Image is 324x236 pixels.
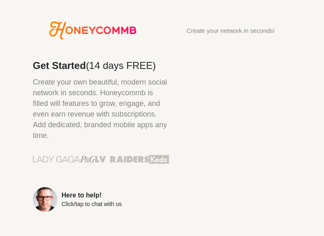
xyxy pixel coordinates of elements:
a: Go to Honeycommb homepage [49,21,137,39]
img: Procter & Gamble [80,156,95,163]
p: Create your own beautiful, modern social network in seconds. Honeycommb is filled will features t... [33,77,169,141]
h2: Get Started [33,61,169,71]
img: Las Vegas Raiders [95,156,149,163]
a: Here to help!Click/tap to chat with us [33,187,169,212]
img: Lady Gaga [33,153,80,165]
img: Keds [149,154,169,165]
div: Here to help! [62,192,122,199]
svg: Honeycommb [49,21,137,39]
div: Click/tap to chat with us [62,201,122,207]
span: (14 days FREE) [86,60,156,71]
img: Sean [33,187,57,212]
div: Create your network in seconds! [187,27,275,34]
